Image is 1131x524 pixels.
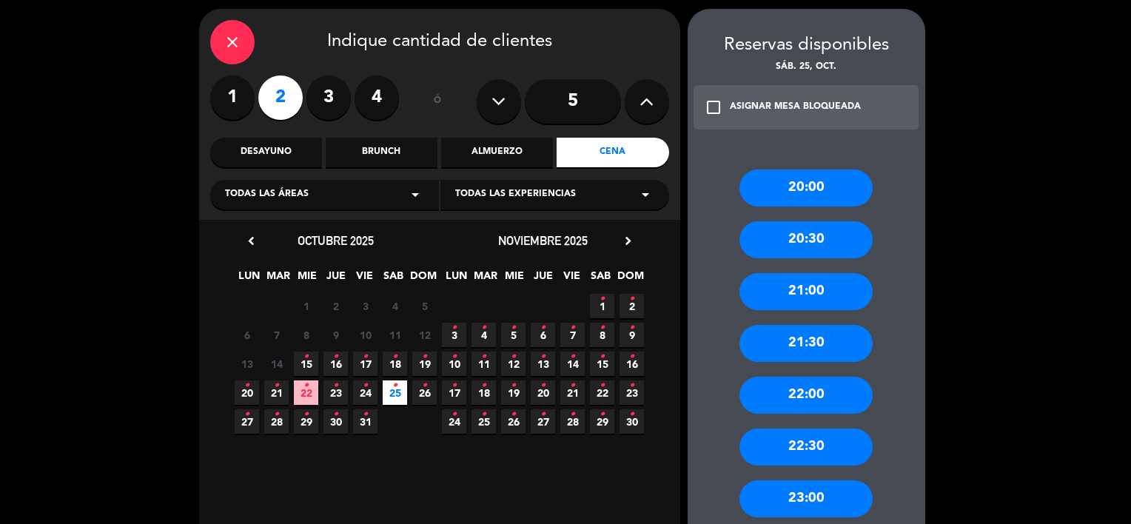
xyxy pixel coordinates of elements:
i: • [511,316,516,340]
span: 15 [590,352,614,376]
i: check_box_outline_blank [705,98,722,116]
div: 23:00 [739,480,873,517]
span: 15 [294,352,318,376]
i: arrow_drop_down [637,186,654,204]
i: • [363,403,368,426]
span: 26 [412,380,437,405]
i: • [452,345,457,369]
i: • [600,403,605,426]
i: • [392,345,397,369]
span: SAB [588,267,613,292]
span: 7 [560,323,585,347]
div: ASIGNAR MESA BLOQUEADA [730,100,861,115]
i: • [481,374,486,397]
i: • [392,374,397,397]
div: Almuerzo [441,138,553,167]
i: • [629,287,634,311]
span: noviembre 2025 [498,233,588,248]
i: • [540,316,546,340]
div: Desayuno [210,138,322,167]
span: 26 [501,409,526,434]
div: ó [414,75,462,127]
span: 28 [560,409,585,434]
div: 22:00 [739,377,873,414]
i: • [303,374,309,397]
div: 21:00 [739,273,873,310]
i: • [570,403,575,426]
i: • [540,403,546,426]
i: • [363,374,368,397]
span: 2 [323,294,348,318]
span: VIE [352,267,377,292]
span: 5 [501,323,526,347]
span: 6 [531,323,555,347]
span: 19 [412,352,437,376]
span: octubre 2025 [298,233,374,248]
span: Todas las experiencias [455,187,576,202]
i: • [570,345,575,369]
span: LUN [444,267,469,292]
span: 1 [294,294,318,318]
span: 12 [412,323,437,347]
span: 17 [353,352,377,376]
span: 14 [264,352,289,376]
i: • [540,345,546,369]
i: close [224,33,241,51]
div: Indique cantidad de clientes [210,20,669,64]
div: 21:30 [739,325,873,362]
span: 19 [501,380,526,405]
span: 30 [620,409,644,434]
label: 3 [306,75,351,120]
i: • [481,345,486,369]
i: • [452,403,457,426]
i: • [244,403,249,426]
i: • [570,316,575,340]
span: 31 [353,409,377,434]
span: 29 [590,409,614,434]
i: • [452,374,457,397]
i: • [511,345,516,369]
i: • [511,403,516,426]
i: • [274,403,279,426]
span: 30 [323,409,348,434]
span: 21 [560,380,585,405]
div: 20:30 [739,221,873,258]
span: 18 [471,380,496,405]
span: 4 [471,323,496,347]
span: 24 [442,409,466,434]
i: • [481,403,486,426]
span: 11 [471,352,496,376]
span: 29 [294,409,318,434]
i: • [481,316,486,340]
i: • [629,345,634,369]
i: • [333,345,338,369]
span: 18 [383,352,407,376]
span: 16 [323,352,348,376]
span: 24 [353,380,377,405]
span: 1 [590,294,614,318]
i: • [422,345,427,369]
span: 3 [353,294,377,318]
span: MAR [473,267,497,292]
i: chevron_left [244,233,259,249]
i: • [600,374,605,397]
span: MIE [502,267,526,292]
span: 27 [235,409,259,434]
span: 6 [235,323,259,347]
i: • [274,374,279,397]
label: 4 [355,75,399,120]
i: • [600,316,605,340]
span: MAR [266,267,290,292]
span: DOM [410,267,434,292]
span: 13 [235,352,259,376]
span: 13 [531,352,555,376]
div: Reservas disponibles [688,31,925,60]
i: • [303,345,309,369]
span: 2 [620,294,644,318]
div: 20:00 [739,169,873,206]
i: • [422,374,427,397]
label: 2 [258,75,303,120]
i: • [303,403,309,426]
span: 7 [264,323,289,347]
span: 25 [383,380,407,405]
